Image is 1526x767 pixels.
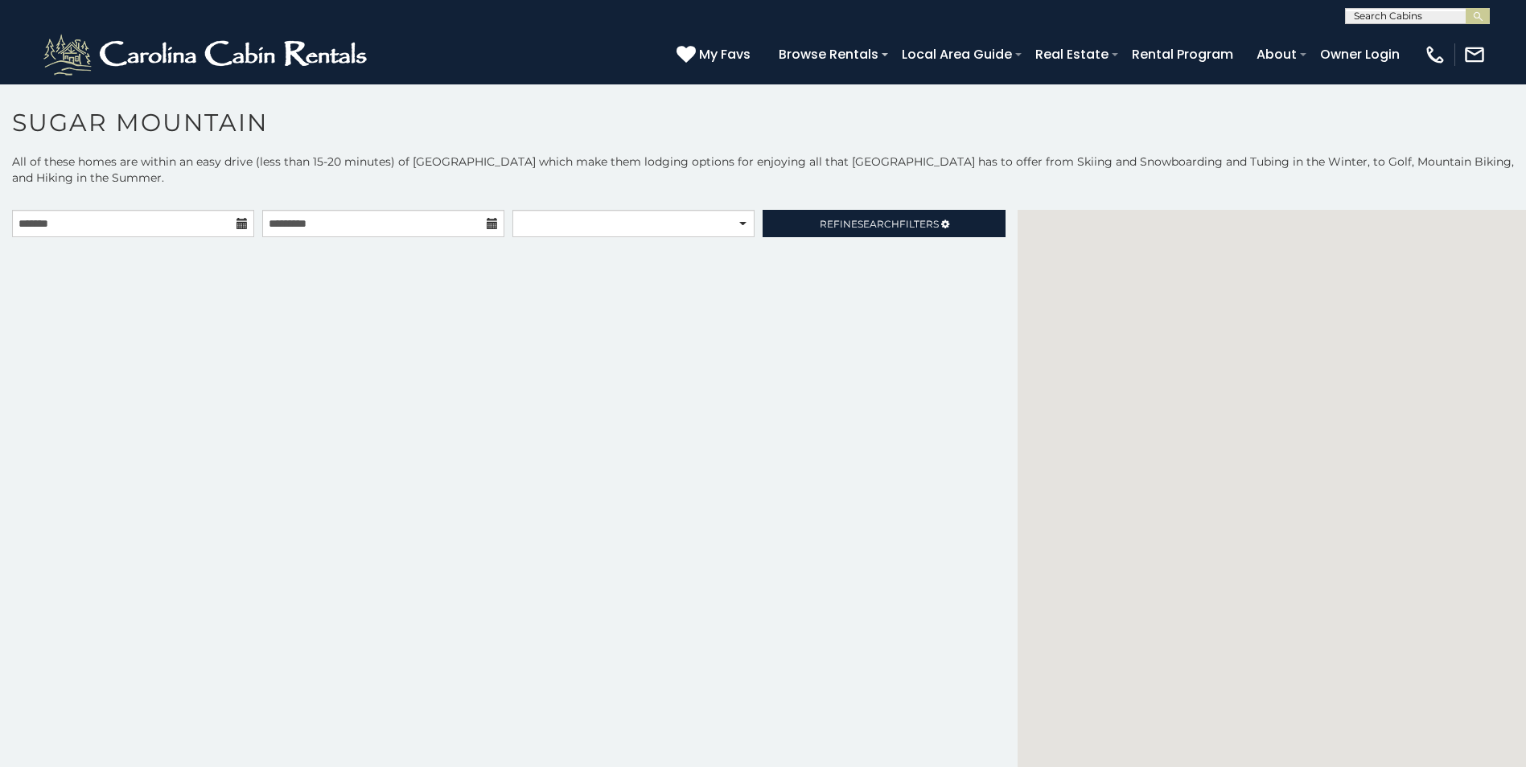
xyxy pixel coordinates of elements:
a: RefineSearchFilters [763,210,1005,237]
span: Refine Filters [820,218,939,230]
span: My Favs [699,44,751,64]
a: Local Area Guide [894,40,1020,68]
a: Real Estate [1027,40,1117,68]
img: White-1-2.png [40,31,374,79]
a: Owner Login [1312,40,1408,68]
a: About [1248,40,1305,68]
span: Search [858,218,899,230]
img: mail-regular-white.png [1463,43,1486,66]
img: phone-regular-white.png [1424,43,1446,66]
a: Browse Rentals [771,40,886,68]
a: My Favs [677,44,755,65]
a: Rental Program [1124,40,1241,68]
